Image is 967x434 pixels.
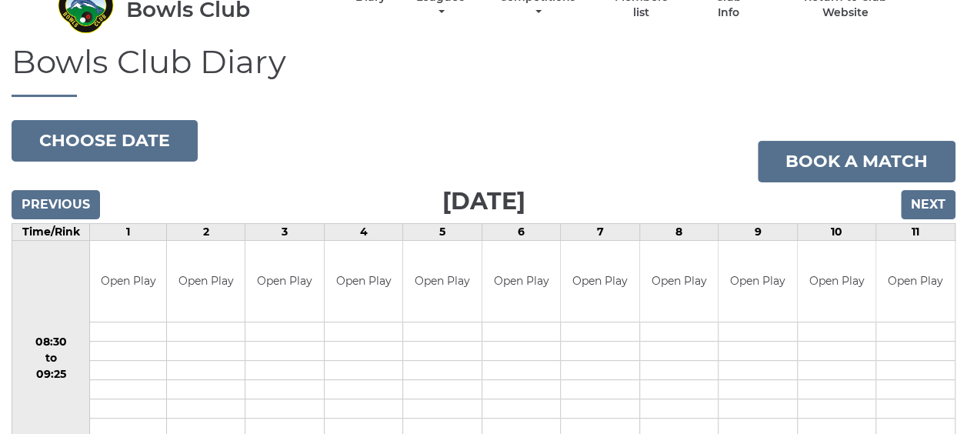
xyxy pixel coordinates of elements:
td: 1 [90,224,167,241]
td: 9 [719,224,798,241]
td: 11 [876,224,955,241]
input: Next [901,190,955,219]
td: Open Play [245,241,324,322]
td: 8 [639,224,719,241]
td: 4 [324,224,403,241]
td: 10 [797,224,876,241]
button: Choose date [12,120,198,162]
td: 3 [245,224,325,241]
td: Open Play [325,241,403,322]
td: Open Play [482,241,561,322]
td: 6 [482,224,561,241]
td: Open Play [876,241,955,322]
td: Open Play [719,241,797,322]
td: 5 [403,224,482,241]
input: Previous [12,190,100,219]
td: Open Play [561,241,639,322]
td: Time/Rink [12,224,90,241]
td: 2 [166,224,245,241]
td: Open Play [90,241,166,322]
a: Book a match [758,141,955,182]
td: Open Play [403,241,482,322]
td: Open Play [798,241,876,322]
td: Open Play [167,241,245,322]
h1: Bowls Club Diary [12,44,955,97]
td: Open Play [640,241,719,322]
td: 7 [561,224,640,241]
